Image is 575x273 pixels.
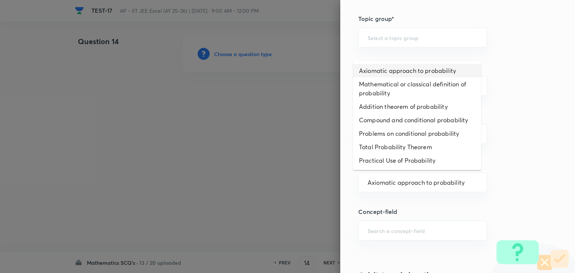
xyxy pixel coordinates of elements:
[353,140,481,154] li: Total Probability Theorem
[353,100,481,113] li: Addition theorem of probability
[353,167,481,181] li: Geometrical Probability
[483,134,484,135] button: Open
[358,207,532,216] h5: Concept-field
[353,127,481,140] li: Problems on conditional probability
[353,154,481,167] li: Practical Use of Probability
[483,37,484,39] button: Open
[353,77,481,100] li: Mathematical or classical definition of probability
[358,14,532,23] h5: Topic group*
[368,179,478,186] input: Search a sub-concept
[483,230,484,231] button: Open
[368,34,478,41] input: Select a topic group
[483,85,484,87] button: Open
[483,182,484,183] button: Close
[353,113,481,127] li: Compound and conditional probability
[353,64,481,77] li: Axiomatic approach to probability
[368,227,478,234] input: Search a concept-field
